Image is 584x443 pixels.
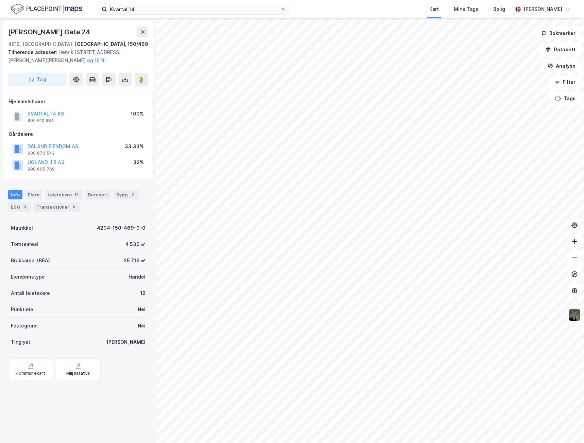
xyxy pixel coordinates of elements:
div: Info [8,190,22,199]
div: Festegrunn [11,322,37,330]
div: 2 [129,191,136,198]
span: Tilhørende adresser: [8,49,58,55]
button: Bokmerker [535,26,581,40]
div: 990 605 769 [28,166,55,172]
div: Kart [429,5,439,13]
div: 930 876 542 [28,150,55,156]
div: Henrik [STREET_ADDRESS][PERSON_NAME][PERSON_NAME] [8,48,143,65]
button: Datasett [540,43,581,56]
div: Punktleie [11,305,33,314]
img: 9k= [568,308,581,321]
div: [PERSON_NAME] [523,5,562,13]
div: 3 [21,203,28,210]
div: 25 716 ㎡ [124,256,145,265]
div: Datasett [85,190,111,199]
button: Filter [549,75,581,89]
input: Søk på adresse, matrikkel, gårdeiere, leietakere eller personer [107,4,280,14]
iframe: Chat Widget [550,410,584,443]
div: 4204-150-469-0-0 [97,224,145,232]
div: 995 612 984 [28,118,54,123]
div: Tomteareal [11,240,38,248]
div: Transaksjoner [34,202,80,212]
div: 32% [133,158,144,166]
div: Kommunekart [16,371,45,376]
div: Matrikkel [11,224,33,232]
div: Handel [128,273,145,281]
div: 12 [73,191,80,198]
div: [PERSON_NAME] Gate 24 [8,26,91,37]
div: Bruksareal (BRA) [11,256,50,265]
div: Bolig [493,5,505,13]
div: [PERSON_NAME] [106,338,145,346]
img: logo.f888ab2527a4732fd821a326f86c7f29.svg [11,3,82,15]
div: Miljøstatus [66,371,90,376]
div: Tinglyst [11,338,30,346]
div: Eiere [25,190,42,199]
div: Bygg [114,190,139,199]
div: Nei [138,305,145,314]
div: Hjemmelshaver [8,98,148,106]
div: Gårdeiere [8,130,148,138]
div: 33.33% [125,142,144,150]
div: 4612, [GEOGRAPHIC_DATA] [8,40,72,48]
button: Tag [8,73,67,86]
div: [GEOGRAPHIC_DATA], 150/469 [75,40,148,48]
div: 4 530 ㎡ [125,240,145,248]
div: 8 [71,203,78,210]
div: ESG [8,202,31,212]
div: Mine Tags [454,5,478,13]
button: Tags [550,92,581,105]
div: 100% [131,110,144,118]
div: Eiendomstype [11,273,45,281]
div: Antall leietakere [11,289,50,297]
button: Analyse [542,59,581,73]
div: Nei [138,322,145,330]
div: Leietakere [45,190,83,199]
div: 12 [140,289,145,297]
